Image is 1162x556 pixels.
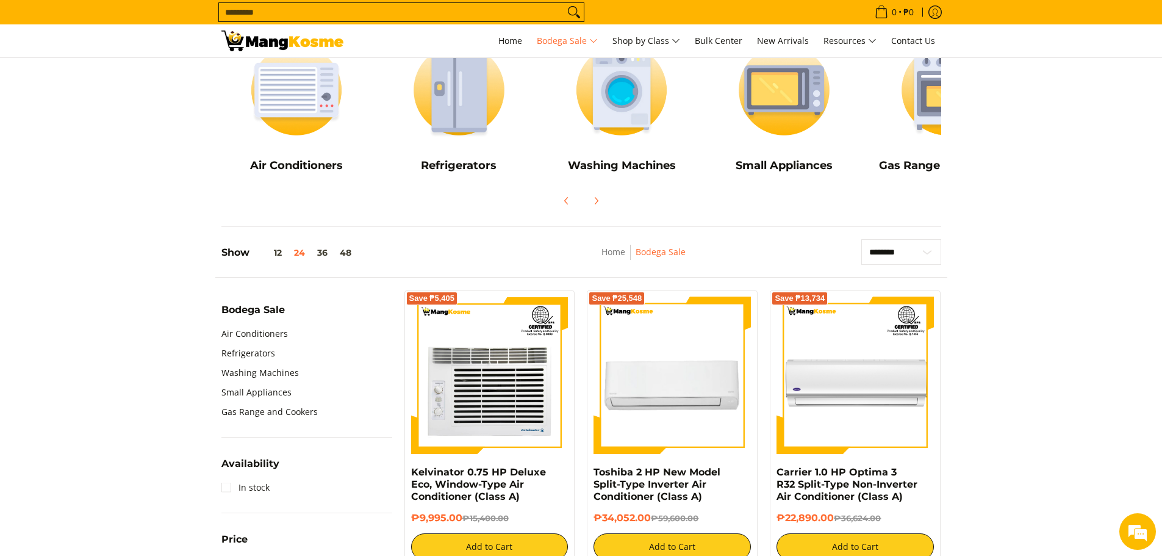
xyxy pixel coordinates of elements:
[409,295,455,302] span: Save ₱5,405
[651,513,698,523] del: ₱59,600.00
[817,24,883,57] a: Resources
[221,247,357,259] h5: Show
[492,24,528,57] a: Home
[547,34,697,146] img: Washing Machines
[384,159,534,173] h5: Refrigerators
[709,34,859,146] img: Small Appliances
[872,159,1022,173] h5: Gas Range and Cookers
[221,478,270,497] a: In stock
[523,245,764,272] nav: Breadcrumbs
[249,248,288,258] button: 12
[221,34,372,146] img: Air Conditioners
[872,34,1022,146] img: Cookers
[601,246,625,258] a: Home
[612,34,680,49] span: Shop by Class
[311,248,334,258] button: 36
[498,35,522,46] span: Home
[221,344,275,363] a: Refrigerators
[221,459,279,469] span: Availability
[221,402,318,422] a: Gas Range and Cookers
[594,297,751,454] img: Toshiba 2 HP New Model Split-Type Inverter Air Conditioner (Class A)
[221,31,343,51] img: Bodega Sale l Mang Kosme: Cost-Efficient &amp; Quality Home Appliances
[221,383,292,402] a: Small Appliances
[776,297,934,454] img: Carrier 1.0 HP Optima 3 R32 Split-Type Non-Inverter Air Conditioner (Class A)
[885,24,941,57] a: Contact Us
[871,5,917,19] span: •
[537,34,598,49] span: Bodega Sale
[411,466,546,502] a: Kelvinator 0.75 HP Deluxe Eco, Window-Type Air Conditioner (Class A)
[221,535,248,544] span: Price
[411,512,568,524] h6: ₱9,995.00
[553,187,580,214] button: Previous
[547,159,697,173] h5: Washing Machines
[890,8,898,16] span: 0
[356,24,941,57] nav: Main Menu
[221,363,299,383] a: Washing Machines
[384,34,534,146] img: Refrigerators
[594,466,720,502] a: Toshiba 2 HP New Model Split-Type Inverter Air Conditioner (Class A)
[776,466,917,502] a: Carrier 1.0 HP Optima 3 R32 Split-Type Non-Inverter Air Conditioner (Class A)
[583,187,609,214] button: Next
[221,305,285,324] summary: Open
[221,159,372,173] h5: Air Conditioners
[872,34,1022,181] a: Cookers Gas Range and Cookers
[775,295,825,302] span: Save ₱13,734
[891,35,935,46] span: Contact Us
[902,8,916,16] span: ₱0
[221,34,372,181] a: Air Conditioners Air Conditioners
[709,34,859,181] a: Small Appliances Small Appliances
[221,459,279,478] summary: Open
[221,535,248,554] summary: Open
[606,24,686,57] a: Shop by Class
[636,246,686,258] a: Bodega Sale
[594,512,751,524] h6: ₱34,052.00
[689,24,748,57] a: Bulk Center
[776,512,934,524] h6: ₱22,890.00
[411,297,568,454] img: Kelvinator 0.75 HP Deluxe Eco, Window-Type Air Conditioner (Class A)
[531,24,604,57] a: Bodega Sale
[564,3,584,21] button: Search
[823,34,877,49] span: Resources
[695,35,742,46] span: Bulk Center
[384,34,534,181] a: Refrigerators Refrigerators
[288,248,311,258] button: 24
[592,295,642,302] span: Save ₱25,548
[751,24,815,57] a: New Arrivals
[221,324,288,344] a: Air Conditioners
[834,513,881,523] del: ₱36,624.00
[547,34,697,181] a: Washing Machines Washing Machines
[462,513,509,523] del: ₱15,400.00
[709,159,859,173] h5: Small Appliances
[334,248,357,258] button: 48
[757,35,809,46] span: New Arrivals
[221,305,285,315] span: Bodega Sale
